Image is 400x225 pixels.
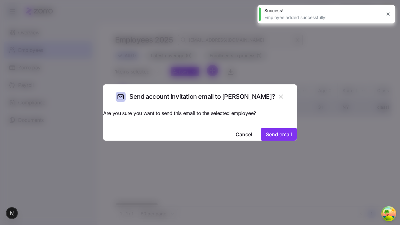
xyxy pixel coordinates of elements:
[236,131,252,138] span: Cancel
[264,7,381,14] div: Success!
[103,109,297,117] span: Are you sure you want to send this email to the selected employee?
[266,131,292,138] span: Send email
[261,128,297,141] button: Send email
[382,207,395,220] button: Open Tanstack query devtools
[129,92,275,101] h2: Send account invitation email to [PERSON_NAME]?
[231,128,257,141] button: Cancel
[264,14,381,21] div: Employee added successfully!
